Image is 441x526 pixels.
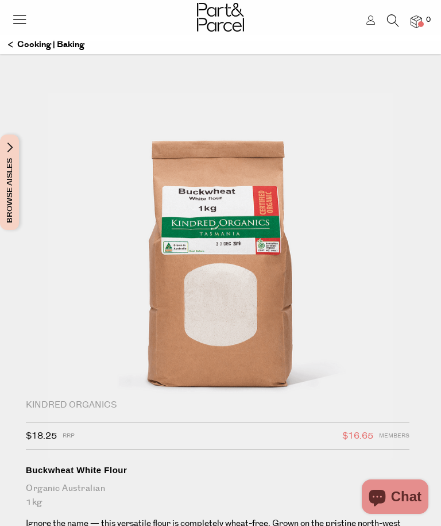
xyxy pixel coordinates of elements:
[379,429,409,444] span: Members
[26,482,409,509] div: Organic Australian 1kg
[3,135,16,230] span: Browse Aisles
[26,429,57,444] span: $18.25
[48,53,393,460] img: Buckwheat White Flour
[342,429,373,444] span: $16.65
[358,479,432,517] inbox-online-store-chat: Shopify online store chat
[63,429,75,444] span: RRP
[197,3,244,32] img: Part&Parcel
[26,464,409,476] div: Buckwheat White Flour
[26,400,409,411] div: Kindred Organics
[423,15,434,25] span: 0
[8,35,84,55] a: Cooking | Baking
[411,16,422,28] a: 0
